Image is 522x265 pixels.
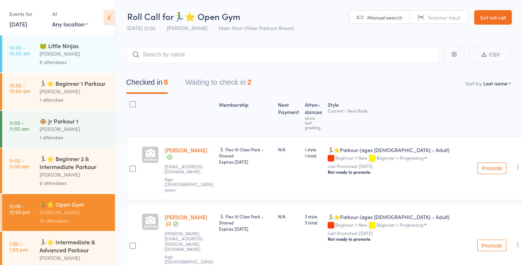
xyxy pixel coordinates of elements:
[305,146,322,152] span: 1 style
[40,96,109,104] div: 1 attendee
[377,222,423,227] div: Beginner 1: Progressing
[328,213,472,220] div: 🏃⭐Parkour (ages [DEMOGRAPHIC_DATA] - Adult)
[40,254,109,262] div: [PERSON_NAME]
[9,20,27,28] a: [DATE]
[52,20,88,28] div: Any location
[328,236,472,242] div: Not ready to promote
[477,163,506,174] button: Promote
[40,117,109,125] div: 🐵 Jr Parkour 1
[305,152,322,159] span: 1 total
[9,8,45,20] div: Events for
[40,155,109,171] div: 🏃‍♂️⭐ Beginner 2 & Intermediate Parkour
[165,213,207,221] a: [PERSON_NAME]
[40,238,109,254] div: 🏃‍♂️⭐ Intermediate & Advanced Parkour
[328,146,472,153] div: 🏃⭐Parkour (ages [DEMOGRAPHIC_DATA] - Adult)
[165,146,207,154] a: [PERSON_NAME]
[40,87,109,96] div: [PERSON_NAME]
[40,208,109,216] div: [PERSON_NAME]
[126,75,168,94] button: Checked in8
[165,231,213,252] small: catherine.tweedie@gmail.com
[477,240,506,251] button: Promote
[2,35,115,72] a: 10:00 -10:50 am🐸 Little Ninjas[PERSON_NAME]6 attendees
[278,146,299,152] div: N/A
[325,97,475,133] div: Style
[40,42,109,50] div: 🐸 Little Ninjas
[377,155,423,160] div: Beginner 1: Progressing
[9,45,30,56] time: 10:00 - 10:50 am
[185,75,251,94] button: Waiting to check in2
[428,14,461,21] span: Scanner input
[127,24,156,31] span: [DATE] 12:00
[483,80,507,87] div: Last name
[2,194,115,231] a: 12:00 -12:50 pm🏃‍♂️⭐ Open Gym[PERSON_NAME]10 attendees
[9,241,28,252] time: 1:00 - 1:50 pm
[165,176,213,193] span: Age: [DEMOGRAPHIC_DATA] years
[9,203,30,215] time: 12:00 - 12:50 pm
[305,213,322,219] span: 3 style
[40,79,109,87] div: 🏃‍♂️⭐ Beginner 1 Parkour
[465,80,482,87] label: Sort by
[40,179,109,187] div: 8 attendees
[305,219,322,226] span: 3 total
[470,47,511,63] button: CSV
[126,46,439,63] input: Search by name
[328,231,472,236] small: Last Promoted: [DATE]
[219,226,272,232] div: Expires [DATE]
[275,97,302,133] div: Next Payment
[219,146,272,165] div: 🏃‍♂️ Flex 10 Class Pack - Shared
[164,78,168,86] div: 8
[328,155,472,161] div: Beginner 1: New
[40,133,109,142] div: 1 attendee
[167,24,207,31] span: [PERSON_NAME]
[278,213,299,219] div: N/A
[474,10,512,25] a: Exit roll call
[2,73,115,110] a: 10:00 -10:50 am🏃‍♂️⭐ Beginner 1 Parkour[PERSON_NAME]1 attendee
[174,10,240,22] span: 🏃‍♂️⭐ Open Gym
[328,222,472,228] div: Beginner 1: New
[328,169,472,175] div: Not ready to promote
[127,10,174,22] span: Roll Call for
[219,213,272,232] div: 🏃‍♂️ Flex 10 Class Pack - Shared
[9,157,29,169] time: 11:00 - 11:50 am
[165,164,213,174] small: nateball@gmail.com
[219,159,272,165] div: Expires [DATE]
[305,115,322,130] div: since last grading
[328,164,472,169] small: Last Promoted: [DATE]
[302,97,325,133] div: Atten­dances
[40,58,109,66] div: 6 attendees
[9,82,30,94] time: 10:00 - 10:50 am
[40,171,109,179] div: [PERSON_NAME]
[40,200,109,208] div: 🏃‍♂️⭐ Open Gym
[40,50,109,58] div: [PERSON_NAME]
[2,111,115,148] a: 11:00 -11:50 am🐵 Jr Parkour 1[PERSON_NAME]1 attendee
[216,97,275,133] div: Membership
[247,78,251,86] div: 2
[328,108,472,113] div: Current / Next Rank
[219,24,294,31] span: Main Floor (Main Parkour Room)
[40,125,109,133] div: [PERSON_NAME]
[9,120,29,131] time: 11:00 - 11:50 am
[2,148,115,193] a: 11:00 -11:50 am🏃‍♂️⭐ Beginner 2 & Intermediate Parkour[PERSON_NAME]8 attendees
[367,14,402,21] span: Manual search
[52,8,88,20] div: At
[40,216,109,225] div: 10 attendees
